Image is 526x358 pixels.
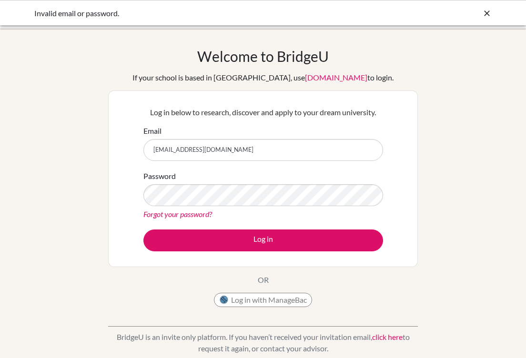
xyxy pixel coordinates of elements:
label: Email [143,125,162,137]
a: click here [372,332,403,341]
button: Log in with ManageBac [214,293,312,307]
a: Forgot your password? [143,209,212,219]
button: Log in [143,229,383,251]
p: BridgeU is an invite only platform. If you haven’t received your invitation email, to request it ... [108,331,418,354]
p: Log in below to research, discover and apply to your dream university. [143,107,383,118]
a: [DOMAIN_NAME] [305,73,367,82]
div: Invalid email or password. [34,8,349,19]
h1: Welcome to BridgeU [197,48,329,65]
label: Password [143,170,176,182]
div: If your school is based in [GEOGRAPHIC_DATA], use to login. [132,72,394,83]
p: OR [258,274,269,286]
